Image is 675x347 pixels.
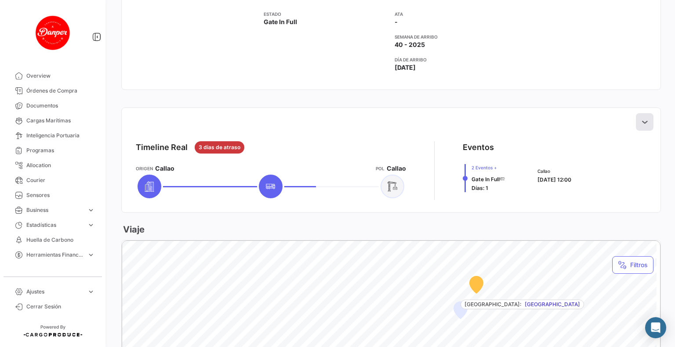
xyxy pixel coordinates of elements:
a: Sensores [7,188,98,203]
div: Map marker [454,301,468,319]
span: Allocation [26,161,95,169]
span: Inteligencia Portuaria [26,132,95,140]
span: Gate In Full [264,18,297,26]
app-card-info-title: Día de Arribo [395,56,519,63]
span: expand_more [87,221,95,229]
span: Callao [537,168,571,175]
span: Callao [387,164,406,173]
div: Timeline Real [136,141,188,154]
a: Overview [7,68,98,83]
span: Business [26,206,83,214]
span: [DATE] [395,63,416,72]
span: Ajustes [26,288,83,296]
app-card-info-title: Origen [136,165,153,172]
span: Huella de Carbono [26,236,95,244]
span: Callao [155,164,174,173]
span: 40 - 2025 [395,40,425,49]
a: Courier [7,173,98,188]
span: expand_more [87,251,95,259]
span: Courier [26,176,95,184]
img: danper-logo.png [31,11,75,54]
span: Estadísticas [26,221,83,229]
span: 2 Eventos + [472,164,505,171]
span: expand_more [87,206,95,214]
div: Map marker [469,276,483,293]
span: 3 dias de atraso [199,143,240,151]
button: Filtros [612,256,653,274]
div: Eventos [463,141,494,154]
div: Abrir Intercom Messenger [645,317,666,338]
app-card-info-title: Semana de Arribo [395,33,519,40]
app-card-info-title: Estado [264,11,388,18]
a: Allocation [7,158,98,173]
span: Herramientas Financieras [26,251,83,259]
a: Huella de Carbono [7,233,98,247]
span: Gate In Full [472,176,500,182]
span: [GEOGRAPHIC_DATA] [525,300,580,308]
a: Inteligencia Portuaria [7,128,98,143]
span: Cerrar Sesión [26,303,95,311]
span: [DATE] 12:00 [537,176,571,183]
a: Documentos [7,98,98,113]
span: Documentos [26,102,95,110]
app-card-info-title: POL [376,165,385,172]
h3: Viaje [121,223,145,236]
span: Programas [26,147,95,154]
span: - [395,18,398,26]
a: Cargas Marítimas [7,113,98,128]
span: Overview [26,72,95,80]
span: expand_more [87,288,95,296]
span: Días: 1 [472,185,488,191]
span: [GEOGRAPHIC_DATA]: [465,300,521,308]
a: Órdenes de Compra [7,83,98,98]
span: Órdenes de Compra [26,87,95,95]
a: Programas [7,143,98,158]
span: Cargas Marítimas [26,117,95,125]
span: Sensores [26,191,95,199]
app-card-info-title: ATA [395,11,519,18]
